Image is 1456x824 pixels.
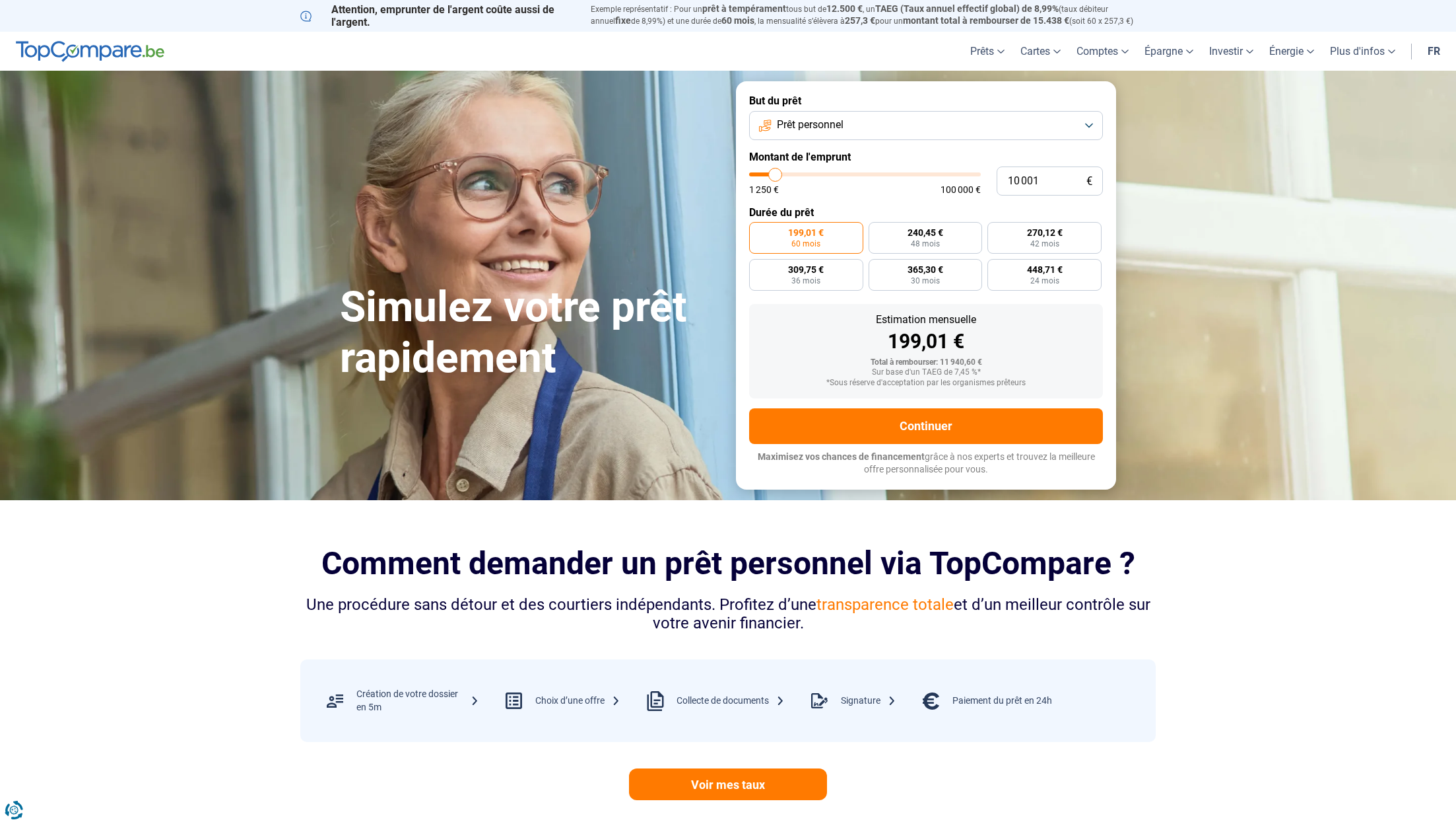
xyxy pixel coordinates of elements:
[1086,176,1092,187] span: €
[300,545,1156,581] h2: Comment demander un prêt personnel via TopCompare ?
[760,358,1092,367] div: Total à rembourser: 11 940,60 €
[749,451,1103,476] p: grâce à nos experts et trouvez la meilleure offre personnalisée pour vous.
[911,277,940,285] span: 30 mois
[702,3,786,14] span: prêt à tempérament
[300,595,1156,634] div: Une procédure sans détour et des courtiers indépendants. Profitez d’une et d’un meilleur contrôle...
[845,15,875,26] span: 257,3 €
[749,206,1103,219] label: Durée du prêt
[1137,32,1201,71] a: Épargne
[591,3,1156,27] p: Exemple représentatif : Pour un tous but de , un (taux débiteur annuel de 8,99%) et une durée de ...
[356,688,479,714] div: Création de votre dossier en 5m
[760,379,1092,388] div: *Sous réserve d'acceptation par les organismes prêteurs
[1027,265,1063,274] span: 448,71 €
[760,315,1092,325] div: Estimation mensuelle
[677,694,785,708] div: Collecte de documents
[1030,277,1059,285] span: 24 mois
[952,694,1052,708] div: Paiement du prêt en 24h
[1012,32,1069,71] a: Cartes
[908,265,943,274] span: 365,30 €
[841,694,896,708] div: Signature
[1322,32,1403,71] a: Plus d'infos
[749,111,1103,140] button: Prêt personnel
[788,265,824,274] span: 309,75 €
[749,185,779,194] span: 1 250 €
[962,32,1012,71] a: Prêts
[1420,32,1448,71] a: fr
[749,94,1103,107] label: But du prêt
[749,408,1103,444] button: Continuer
[760,332,1092,352] div: 199,01 €
[1261,32,1322,71] a: Énergie
[1069,32,1137,71] a: Comptes
[816,595,954,614] span: transparence totale
[791,240,820,248] span: 60 mois
[903,15,1069,26] span: montant total à rembourser de 15.438 €
[941,185,981,194] span: 100 000 €
[749,151,1103,163] label: Montant de l'emprunt
[340,282,720,384] h1: Simulez votre prêt rapidement
[875,3,1059,14] span: TAEG (Taux annuel effectif global) de 8,99%
[911,240,940,248] span: 48 mois
[788,228,824,237] span: 199,01 €
[615,15,631,26] span: fixe
[1201,32,1261,71] a: Investir
[535,694,620,708] div: Choix d’une offre
[908,228,943,237] span: 240,45 €
[1030,240,1059,248] span: 42 mois
[629,768,827,800] a: Voir mes taux
[777,118,844,132] span: Prêt personnel
[791,277,820,285] span: 36 mois
[826,3,863,14] span: 12.500 €
[16,41,164,62] img: TopCompare
[300,3,575,28] p: Attention, emprunter de l'argent coûte aussi de l'argent.
[758,451,925,462] span: Maximisez vos chances de financement
[721,15,754,26] span: 60 mois
[1027,228,1063,237] span: 270,12 €
[760,368,1092,377] div: Sur base d'un TAEG de 7,45 %*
